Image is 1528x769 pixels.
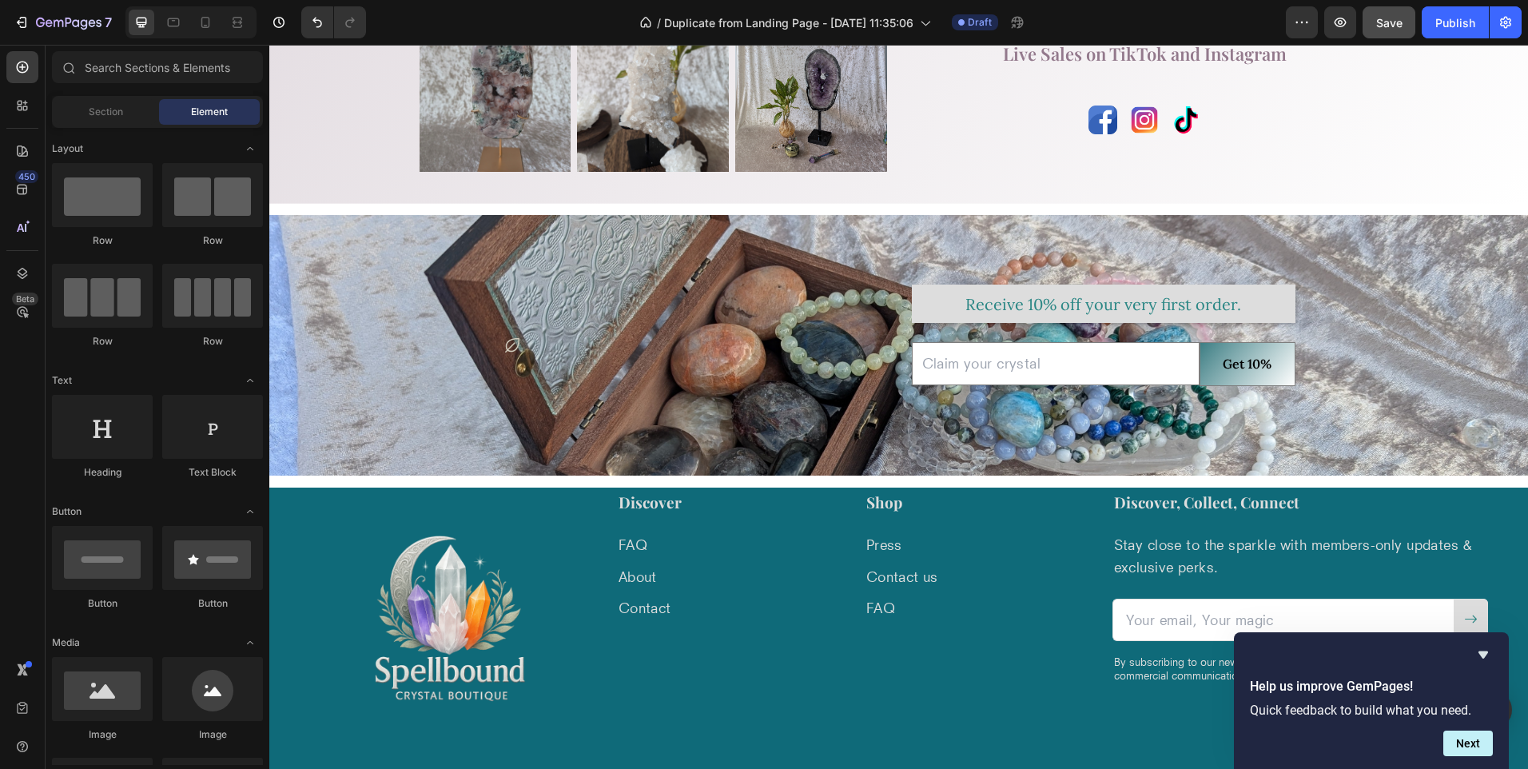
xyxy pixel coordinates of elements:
span: Toggle open [237,368,263,393]
span: Button [52,504,82,519]
div: Row [162,334,263,349]
div: Undo/Redo [301,6,366,38]
span: Text [52,373,72,388]
div: Beta [12,293,38,305]
input: Your email, Your magic [843,554,1184,596]
button: Next question [1443,731,1493,756]
p: By subscribing to our newsletter you agree to our privacy policy and will get commercial communic... [845,611,1217,638]
input: Claim your crystal [643,297,930,340]
div: Get 10% [953,308,1002,331]
button: 7 [6,6,119,38]
div: Image [52,727,153,742]
div: Row [52,334,153,349]
a: Image Title [861,61,889,90]
span: Save [1376,16,1403,30]
div: Text Block [162,465,263,480]
p: Press [597,489,816,511]
a: Image Title [819,61,848,90]
div: Row [52,233,153,248]
div: Help us improve GemPages! [1250,645,1493,756]
div: Image [162,727,263,742]
span: Stay close to the sparkle with members-only updates & exclusive perks. [845,492,1204,530]
img: gempages_581049375707365971-4fc3dd7b-be32-476f-855d-00187a67ca40.png [40,446,322,728]
span: Media [52,636,80,650]
div: Heading [52,465,153,480]
span: Layout [52,141,83,156]
div: Button [162,596,263,611]
p: Discover [349,448,568,468]
span: Draft [968,15,992,30]
h2: Help us improve GemPages! [1250,677,1493,696]
span: Toggle open [237,136,263,161]
iframe: Design area [269,45,1528,769]
button: Hide survey [1474,645,1493,664]
h2: Discover, Collect, Connect [843,446,1219,469]
img: Alt Image [819,61,848,90]
p: Contact us [597,521,816,543]
span: Section [89,105,123,119]
div: Row [162,233,263,248]
p: Quick feedback to build what you need. [1250,703,1493,718]
div: Publish [1435,14,1475,31]
button: Save [1363,6,1415,38]
p: About [349,521,568,543]
a: FAQ [349,492,378,508]
button: Publish [1422,6,1489,38]
p: Contact [349,552,568,574]
div: Button [52,596,153,611]
img: Alt Image [861,61,889,90]
span: Receive 10% off your very first order. [696,249,972,269]
input: Search Sections & Elements [52,51,263,83]
span: Element [191,105,228,119]
button: Get 10% [931,298,1025,341]
span: Duplicate from Landing Page - [DATE] 11:35:06 [664,14,913,31]
img: Alt Image [902,61,931,90]
span: / [657,14,661,31]
span: Toggle open [237,499,263,524]
div: 450 [15,170,38,183]
a: Image Title [902,61,931,90]
span: Toggle open [237,630,263,655]
p: FAQ [597,552,816,574]
p: 7 [105,13,112,32]
h2: Shop [595,446,818,469]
